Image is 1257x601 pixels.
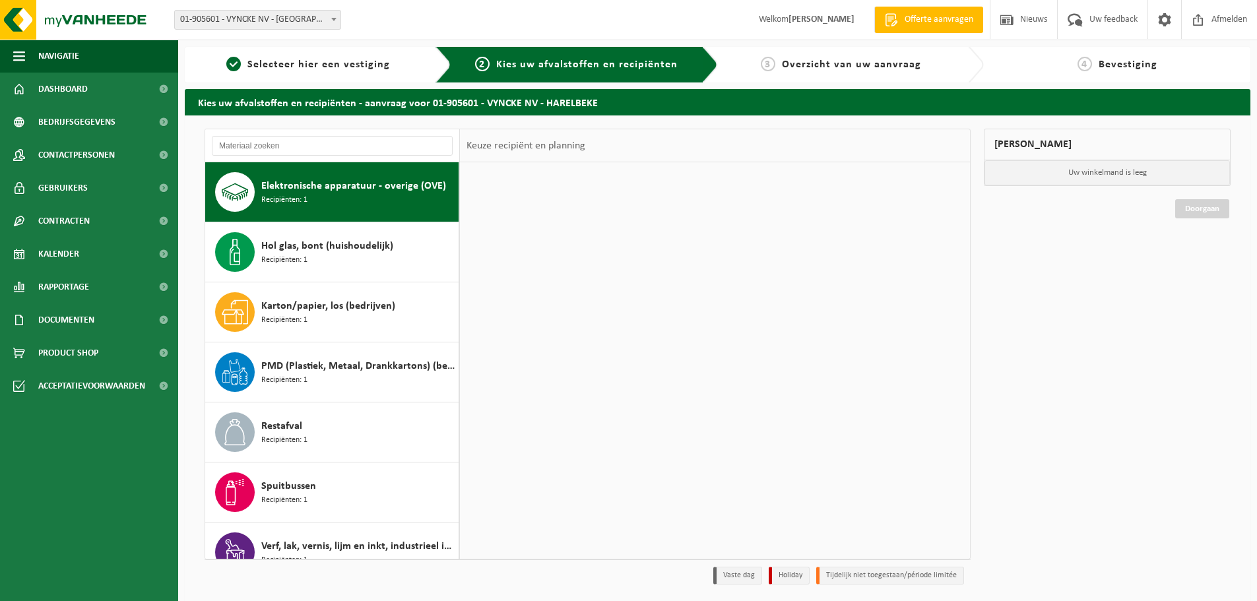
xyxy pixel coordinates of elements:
[38,73,88,106] span: Dashboard
[475,57,490,71] span: 2
[38,369,145,402] span: Acceptatievoorwaarden
[769,567,810,585] li: Holiday
[205,282,459,342] button: Karton/papier, los (bedrijven) Recipiënten: 1
[761,57,775,71] span: 3
[261,434,307,447] span: Recipiënten: 1
[205,462,459,522] button: Spuitbussen Recipiënten: 1
[874,7,983,33] a: Offerte aanvragen
[1078,57,1092,71] span: 4
[261,254,307,267] span: Recipiënten: 1
[174,10,341,30] span: 01-905601 - VYNCKE NV - HARELBEKE
[261,194,307,206] span: Recipiënten: 1
[984,160,1230,185] p: Uw winkelmand is leeg
[38,303,94,336] span: Documenten
[205,162,459,222] button: Elektronische apparatuur - overige (OVE) Recipiënten: 1
[789,15,854,24] strong: [PERSON_NAME]
[205,522,459,583] button: Verf, lak, vernis, lijm en inkt, industrieel in kleinverpakking Recipiënten: 1
[261,418,302,434] span: Restafval
[38,106,115,139] span: Bedrijfsgegevens
[38,336,98,369] span: Product Shop
[261,374,307,387] span: Recipiënten: 1
[175,11,340,29] span: 01-905601 - VYNCKE NV - HARELBEKE
[460,129,592,162] div: Keuze recipiënt en planning
[247,59,390,70] span: Selecteer hier een vestiging
[782,59,921,70] span: Overzicht van uw aanvraag
[185,89,1250,115] h2: Kies uw afvalstoffen en recipiënten - aanvraag voor 01-905601 - VYNCKE NV - HARELBEKE
[212,136,453,156] input: Materiaal zoeken
[984,129,1231,160] div: [PERSON_NAME]
[261,298,395,314] span: Karton/papier, los (bedrijven)
[261,478,316,494] span: Spuitbussen
[205,342,459,402] button: PMD (Plastiek, Metaal, Drankkartons) (bedrijven) Recipiënten: 1
[38,270,89,303] span: Rapportage
[261,554,307,567] span: Recipiënten: 1
[901,13,977,26] span: Offerte aanvragen
[38,172,88,205] span: Gebruikers
[713,567,762,585] li: Vaste dag
[261,358,455,374] span: PMD (Plastiek, Metaal, Drankkartons) (bedrijven)
[261,178,446,194] span: Elektronische apparatuur - overige (OVE)
[1099,59,1157,70] span: Bevestiging
[1175,199,1229,218] a: Doorgaan
[816,567,964,585] li: Tijdelijk niet toegestaan/période limitée
[205,222,459,282] button: Hol glas, bont (huishoudelijk) Recipiënten: 1
[38,237,79,270] span: Kalender
[496,59,678,70] span: Kies uw afvalstoffen en recipiënten
[226,57,241,71] span: 1
[205,402,459,462] button: Restafval Recipiënten: 1
[38,40,79,73] span: Navigatie
[191,57,425,73] a: 1Selecteer hier een vestiging
[38,139,115,172] span: Contactpersonen
[261,494,307,507] span: Recipiënten: 1
[261,314,307,327] span: Recipiënten: 1
[261,238,393,254] span: Hol glas, bont (huishoudelijk)
[38,205,90,237] span: Contracten
[261,538,455,554] span: Verf, lak, vernis, lijm en inkt, industrieel in kleinverpakking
